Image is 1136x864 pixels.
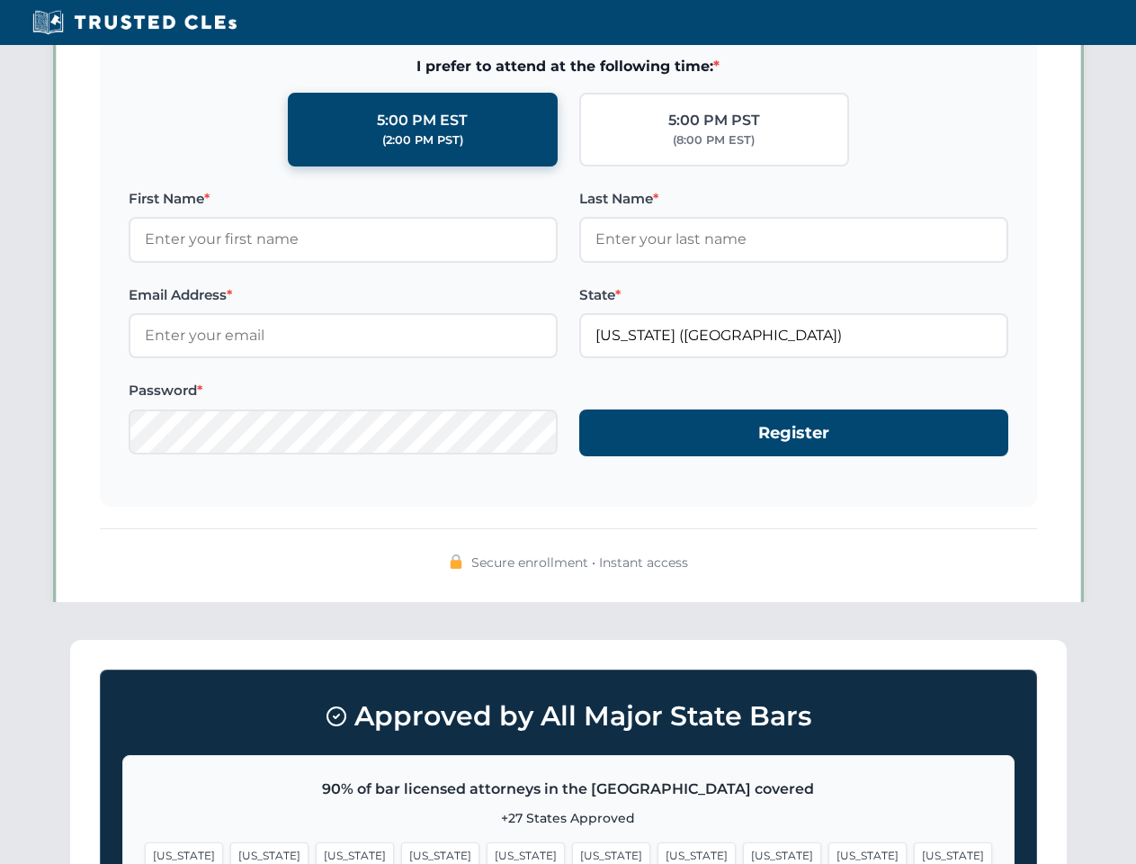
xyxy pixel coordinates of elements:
[377,109,468,132] div: 5:00 PM EST
[579,313,1008,358] input: Missouri (MO)
[129,55,1008,78] span: I prefer to attend at the following time:
[449,554,463,569] img: 🔒
[673,131,755,149] div: (8:00 PM EST)
[129,188,558,210] label: First Name
[129,284,558,306] label: Email Address
[122,692,1015,741] h3: Approved by All Major State Bars
[382,131,463,149] div: (2:00 PM PST)
[579,409,1008,457] button: Register
[471,553,688,572] span: Secure enrollment • Instant access
[145,808,992,828] p: +27 States Approved
[579,188,1008,210] label: Last Name
[668,109,760,132] div: 5:00 PM PST
[145,778,992,801] p: 90% of bar licensed attorneys in the [GEOGRAPHIC_DATA] covered
[129,313,558,358] input: Enter your email
[27,9,242,36] img: Trusted CLEs
[129,380,558,401] label: Password
[129,217,558,262] input: Enter your first name
[579,217,1008,262] input: Enter your last name
[579,284,1008,306] label: State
